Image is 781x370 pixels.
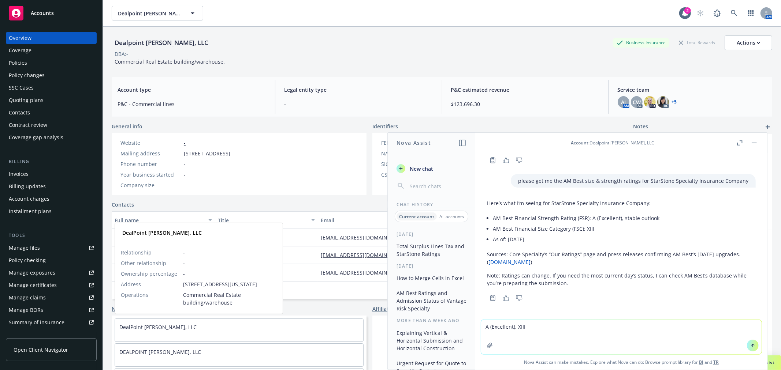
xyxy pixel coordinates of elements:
[6,205,97,217] a: Installment plans
[621,98,626,106] span: AJ
[6,119,97,131] a: Contract review
[318,211,490,229] button: Email
[6,242,97,254] a: Manage files
[633,122,648,131] span: Notes
[115,216,204,224] div: Full name
[381,139,442,147] div: FEIN
[693,6,708,20] a: Start snowing
[6,267,97,279] span: Manage exposures
[644,96,656,108] img: photo
[725,35,772,50] button: Actions
[710,6,725,20] a: Report a Bug
[9,32,31,44] div: Overview
[9,317,64,328] div: Summary of insurance
[9,57,27,69] div: Policies
[744,6,758,20] a: Switch app
[388,201,475,208] div: Chat History
[727,6,741,20] a: Search
[6,292,97,303] a: Manage claims
[9,45,31,56] div: Coverage
[31,10,54,16] span: Accounts
[388,263,475,269] div: [DATE]
[6,3,97,23] a: Accounts
[284,100,433,108] span: -
[6,279,97,291] a: Manage certificates
[488,258,531,265] a: [DOMAIN_NAME]
[321,234,412,241] a: [EMAIL_ADDRESS][DOMAIN_NAME]
[112,201,134,208] a: Contacts
[478,355,765,370] span: Nova Assist can make mistakes. Explore what Nova can do: Browse prompt library for and
[122,237,202,244] span: -
[115,58,225,65] span: Commercial Real Estate building/warehouse.
[115,50,128,58] div: DBA: -
[112,122,142,130] span: General info
[183,280,277,288] span: [STREET_ADDRESS][US_STATE]
[399,214,434,220] p: Current account
[487,199,756,207] p: Here’s what I’m seeing for StarStone Specialty Insurance Company:
[699,359,703,365] a: BI
[394,162,469,175] button: New chat
[6,168,97,180] a: Invoices
[14,346,68,354] span: Open Client Navigator
[657,96,669,108] img: photo
[6,193,97,205] a: Account charges
[397,139,431,147] h1: Nova Assist
[9,168,29,180] div: Invoices
[381,150,442,157] div: NAICS
[120,150,181,157] div: Mailing address
[388,317,475,324] div: More than a week ago
[184,150,230,157] span: [STREET_ADDRESS]
[672,100,677,104] a: +5
[675,38,719,47] div: Total Rewards
[121,280,141,288] span: Address
[118,10,181,17] span: Dealpoint [PERSON_NAME], LLC
[119,324,197,331] a: DealPoint [PERSON_NAME], LLC
[493,234,756,245] li: As of: [DATE]
[118,86,266,94] span: Account type
[121,291,148,299] span: Operations
[184,181,186,189] span: -
[9,132,63,143] div: Coverage gap analysis
[6,57,97,69] a: Policies
[9,242,40,254] div: Manage files
[6,158,97,165] div: Billing
[321,269,412,276] a: [EMAIL_ADDRESS][DOMAIN_NAME]
[763,122,772,131] a: add
[120,171,181,178] div: Year business started
[6,82,97,94] a: SSC Cases
[493,213,756,223] li: AM Best Financial Strength Rating (FSR): A (Excellent), stable outlook
[513,155,525,165] button: Thumbs down
[394,240,469,260] button: Total Surplus Lines Tax and StarStone Ratings
[120,160,181,168] div: Phone number
[215,211,318,229] button: Title
[112,211,215,229] button: Full name
[121,270,177,277] span: Ownership percentage
[6,232,97,239] div: Tools
[451,86,600,94] span: P&C estimated revenue
[183,259,277,267] span: -
[633,98,641,106] span: CW
[493,223,756,234] li: AM Best Financial Size Category (FSC): XIII
[9,193,49,205] div: Account charges
[121,249,152,256] span: Relationship
[571,140,654,146] div: : Dealpoint [PERSON_NAME], LLC
[6,181,97,192] a: Billing updates
[120,139,181,147] div: Website
[451,100,600,108] span: $123,696.30
[6,304,97,316] a: Manage BORs
[120,181,181,189] div: Company size
[684,6,691,12] div: 2
[321,216,479,224] div: Email
[713,359,719,365] a: TR
[119,348,201,355] a: DEALPOINT [PERSON_NAME], LLC
[613,38,669,47] div: Business Insurance
[490,295,496,301] svg: Copy to clipboard
[9,254,46,266] div: Policy checking
[372,305,419,313] a: Affiliated accounts
[184,139,186,146] a: -
[487,272,756,287] p: Note: Ratings can change. If you need the most current day’s status, I can check AM Best’s databa...
[439,214,464,220] p: All accounts
[388,231,475,237] div: [DATE]
[394,327,469,354] button: Explaining Vertical & Horizontal Submission and Horizontal Construction
[737,36,760,50] div: Actions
